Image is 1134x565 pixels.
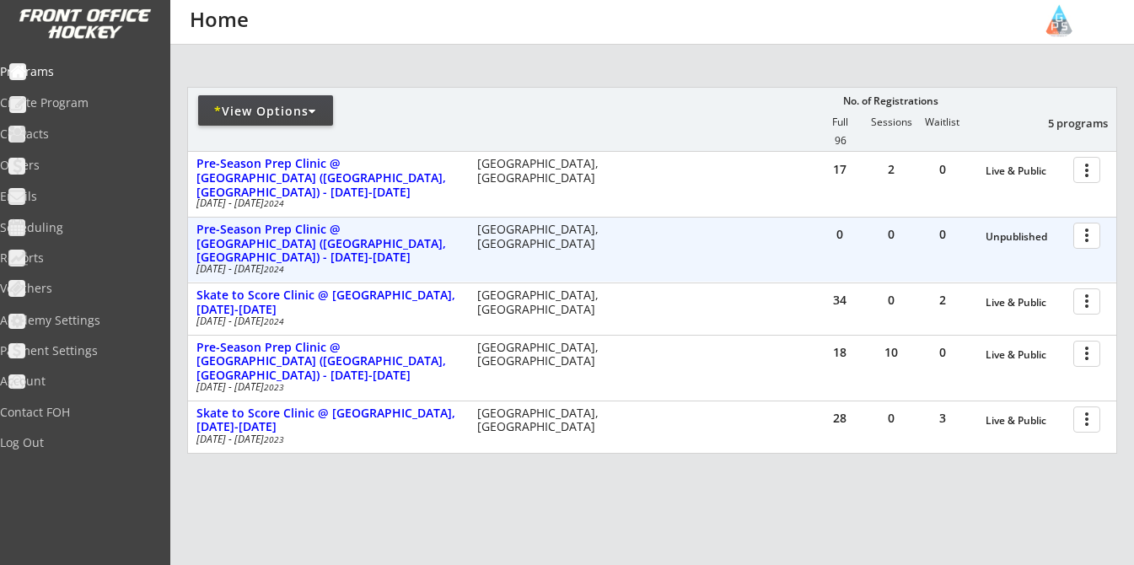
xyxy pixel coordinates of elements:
div: 0 [866,294,916,306]
div: Live & Public [986,349,1065,361]
div: No. of Registrations [838,95,943,107]
button: more_vert [1073,288,1100,315]
div: 5 programs [1020,116,1108,131]
div: [GEOGRAPHIC_DATA], [GEOGRAPHIC_DATA] [477,341,610,369]
div: 0 [917,347,968,358]
div: 0 [866,412,916,424]
button: more_vert [1073,157,1100,183]
div: [GEOGRAPHIC_DATA], [GEOGRAPHIC_DATA] [477,157,610,186]
div: Unpublished [986,231,1065,243]
div: [GEOGRAPHIC_DATA], [GEOGRAPHIC_DATA] [477,223,610,251]
div: [DATE] - [DATE] [196,434,454,444]
div: Pre-Season Prep Clinic @ [GEOGRAPHIC_DATA] ([GEOGRAPHIC_DATA], [GEOGRAPHIC_DATA]) - [DATE]-[DATE] [196,341,460,383]
div: 0 [814,229,865,240]
div: Live & Public [986,415,1065,427]
div: 3 [917,412,968,424]
div: 0 [866,229,916,240]
div: View Options [198,103,333,120]
div: 2 [917,294,968,306]
div: 34 [814,294,865,306]
div: [DATE] - [DATE] [196,382,454,392]
div: Pre-Season Prep Clinic @ [GEOGRAPHIC_DATA] ([GEOGRAPHIC_DATA], [GEOGRAPHIC_DATA]) - [DATE]-[DATE] [196,157,460,199]
div: [GEOGRAPHIC_DATA], [GEOGRAPHIC_DATA] [477,288,610,317]
em: 2024 [264,315,284,327]
div: Sessions [866,116,916,128]
div: 2 [866,164,916,175]
div: 0 [917,229,968,240]
div: [DATE] - [DATE] [196,264,454,274]
div: 0 [917,164,968,175]
div: Live & Public [986,297,1065,309]
div: Waitlist [916,116,967,128]
div: 10 [866,347,916,358]
em: 2024 [264,197,284,209]
div: 28 [814,412,865,424]
div: 96 [815,135,866,147]
button: more_vert [1073,223,1100,249]
button: more_vert [1073,406,1100,433]
div: 18 [814,347,865,358]
div: Skate to Score Clinic @ [GEOGRAPHIC_DATA], [DATE]-[DATE] [196,288,460,317]
div: [DATE] - [DATE] [196,198,454,208]
div: Live & Public [986,165,1065,177]
div: Skate to Score Clinic @ [GEOGRAPHIC_DATA], [DATE]-[DATE] [196,406,460,435]
em: 2023 [264,433,284,445]
div: 17 [814,164,865,175]
div: [DATE] - [DATE] [196,316,454,326]
em: 2024 [264,263,284,275]
div: [GEOGRAPHIC_DATA], [GEOGRAPHIC_DATA] [477,406,610,435]
div: Full [814,116,865,128]
em: 2023 [264,381,284,393]
button: more_vert [1073,341,1100,367]
div: Pre-Season Prep Clinic @ [GEOGRAPHIC_DATA] ([GEOGRAPHIC_DATA], [GEOGRAPHIC_DATA]) - [DATE]-[DATE] [196,223,460,265]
